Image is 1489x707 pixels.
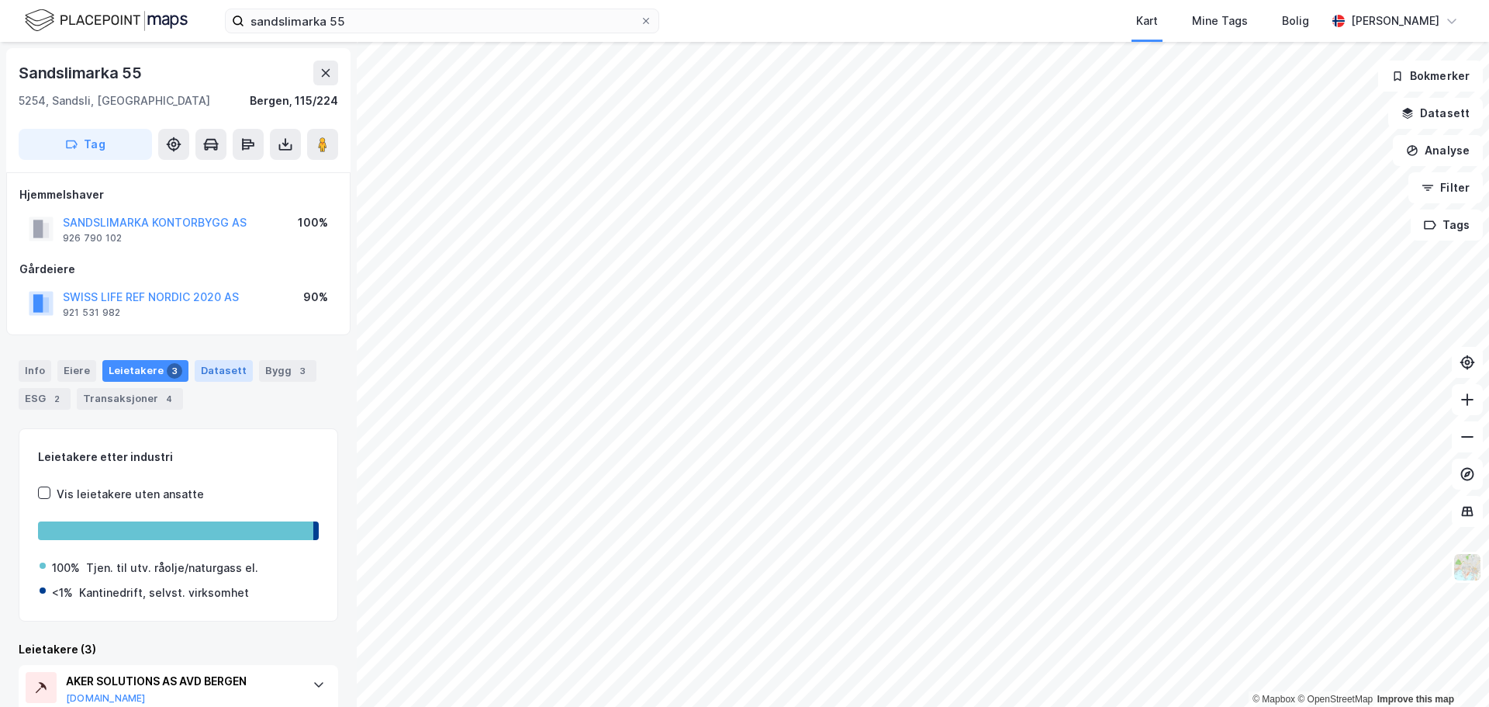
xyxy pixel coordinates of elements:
button: Filter [1408,172,1483,203]
div: AKER SOLUTIONS AS AVD BERGEN [66,672,297,691]
div: Mine Tags [1192,12,1248,30]
div: Leietakere [102,360,188,382]
div: Gårdeiere [19,260,337,279]
div: 921 531 982 [63,307,120,319]
button: Datasett [1388,98,1483,129]
div: Transaksjoner [77,388,183,410]
div: Eiere [57,360,96,382]
div: Leietakere (3) [19,640,338,659]
div: 5254, Sandsli, [GEOGRAPHIC_DATA] [19,92,210,110]
div: Kart [1136,12,1158,30]
div: Sandslimarka 55 [19,61,145,85]
div: Hjemmelshaver [19,185,337,204]
a: OpenStreetMap [1297,694,1373,705]
div: 2 [49,391,64,407]
div: Bolig [1282,12,1309,30]
div: 926 790 102 [63,232,122,244]
button: Bokmerker [1378,61,1483,92]
div: 90% [303,288,328,307]
div: 100% [52,559,80,577]
button: Tags [1411,210,1483,241]
div: Bygg [259,360,316,382]
div: Bergen, 115/224 [250,92,338,110]
div: Leietakere etter industri [38,448,319,466]
div: 100% [298,213,328,232]
img: logo.f888ab2527a4732fd821a326f86c7f29.svg [25,7,188,34]
button: Tag [19,129,152,160]
a: Mapbox [1252,694,1295,705]
button: Analyse [1393,135,1483,166]
div: ESG [19,388,71,410]
button: [DOMAIN_NAME] [66,692,146,705]
div: 3 [295,363,310,379]
iframe: Chat Widget [1411,632,1489,707]
div: Vis leietakere uten ansatte [57,485,204,504]
input: Søk på adresse, matrikkel, gårdeiere, leietakere eller personer [244,9,640,33]
div: Info [19,360,51,382]
a: Improve this map [1377,694,1454,705]
div: Kantinedrift, selvst. virksomhet [79,584,249,602]
div: Tjen. til utv. råolje/naturgass el. [86,559,258,577]
div: Kontrollprogram for chat [1411,632,1489,707]
div: <1% [52,584,73,602]
div: 3 [167,363,182,379]
img: Z [1453,553,1482,582]
div: 4 [161,391,177,407]
div: Datasett [195,360,253,382]
div: [PERSON_NAME] [1351,12,1439,30]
